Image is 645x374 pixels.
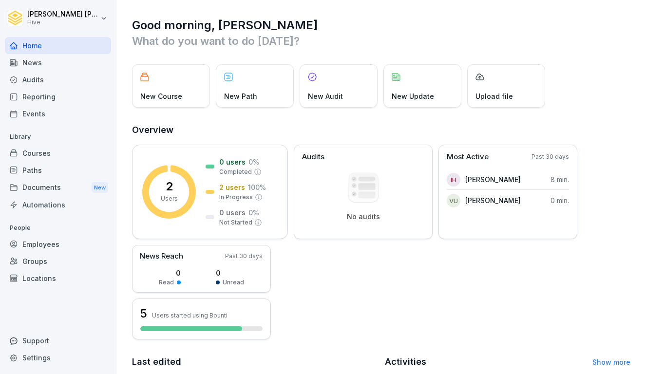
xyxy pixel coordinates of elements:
[219,157,246,167] p: 0 users
[5,88,111,105] a: Reporting
[5,236,111,253] a: Employees
[216,268,244,278] p: 0
[5,179,111,197] div: Documents
[159,278,174,287] p: Read
[447,173,460,187] div: IH
[223,278,244,287] p: Unread
[140,305,147,322] h3: 5
[219,168,252,176] p: Completed
[219,207,246,218] p: 0 users
[5,270,111,287] a: Locations
[159,268,181,278] p: 0
[447,194,460,207] div: VU
[152,312,228,319] p: Users started using Bounti
[27,19,98,26] p: Hive
[550,174,569,185] p: 8 min.
[140,91,182,101] p: New Course
[5,129,111,145] p: Library
[92,182,108,193] div: New
[531,152,569,161] p: Past 30 days
[27,10,98,19] p: [PERSON_NAME] [PERSON_NAME]
[592,358,630,366] a: Show more
[465,174,521,185] p: [PERSON_NAME]
[5,162,111,179] a: Paths
[219,182,245,192] p: 2 users
[5,71,111,88] a: Audits
[224,91,257,101] p: New Path
[161,194,178,203] p: Users
[248,182,266,192] p: 100 %
[447,151,489,163] p: Most Active
[132,355,378,369] h2: Last edited
[550,195,569,206] p: 0 min.
[219,193,253,202] p: In Progress
[385,355,426,369] h2: Activities
[308,91,343,101] p: New Audit
[219,218,252,227] p: Not Started
[5,332,111,349] div: Support
[5,145,111,162] a: Courses
[225,252,263,261] p: Past 30 days
[5,349,111,366] a: Settings
[132,33,630,49] p: What do you want to do [DATE]?
[347,212,380,221] p: No audits
[5,105,111,122] a: Events
[5,196,111,213] a: Automations
[5,54,111,71] a: News
[248,157,259,167] p: 0 %
[166,181,173,192] p: 2
[465,195,521,206] p: [PERSON_NAME]
[5,220,111,236] p: People
[248,207,259,218] p: 0 %
[5,253,111,270] a: Groups
[392,91,434,101] p: New Update
[132,18,630,33] h1: Good morning, [PERSON_NAME]
[5,37,111,54] a: Home
[5,179,111,197] a: DocumentsNew
[475,91,513,101] p: Upload file
[140,251,183,262] p: News Reach
[302,151,324,163] p: Audits
[132,123,630,137] h2: Overview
